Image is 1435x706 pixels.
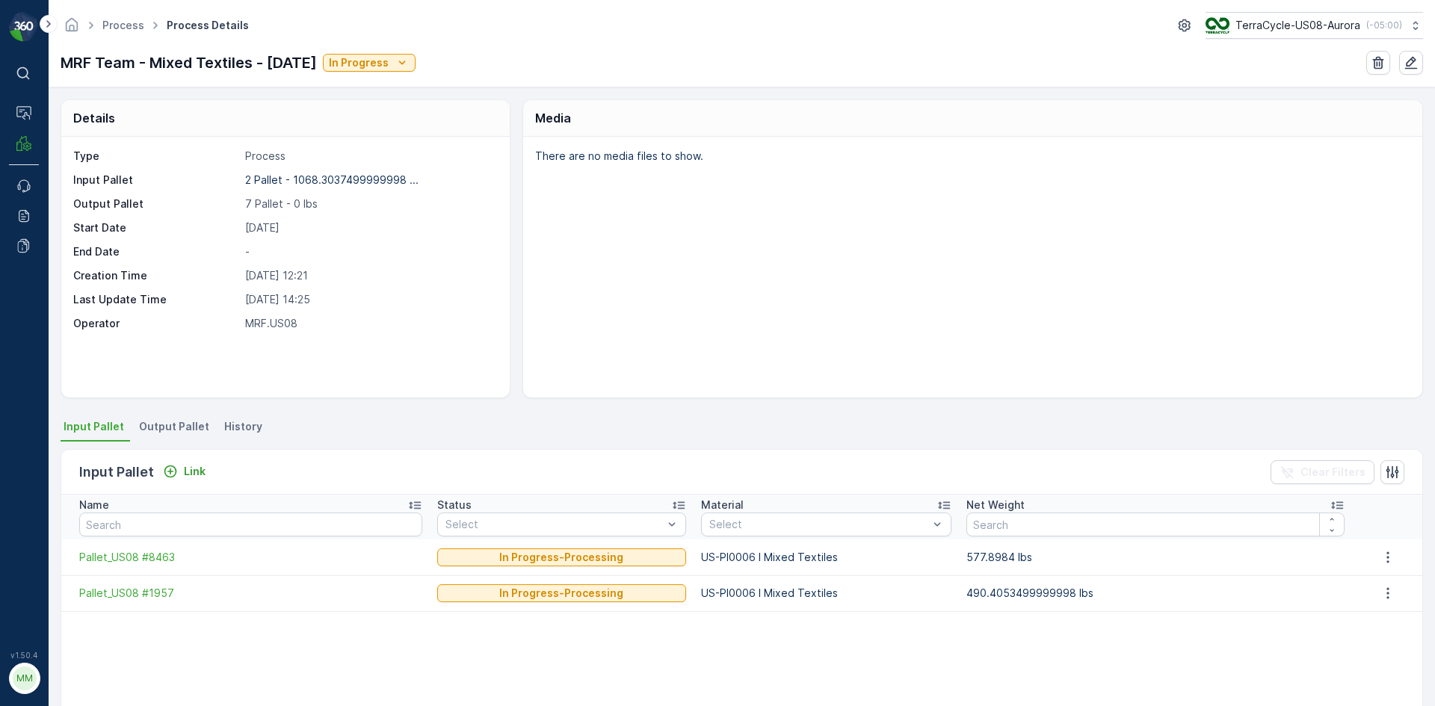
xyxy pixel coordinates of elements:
p: Select [445,517,663,532]
p: MRF Team - Mixed Textiles - [DATE] [61,52,317,74]
p: US-PI0006 I Mixed Textiles [701,586,951,601]
p: 7 Pallet - 0 lbs [245,196,494,211]
p: In Progress [329,55,389,70]
p: US-PI0006 I Mixed Textiles [701,550,951,565]
span: v 1.50.4 [9,651,39,660]
p: [DATE] [245,220,494,235]
input: Search [966,513,1345,536]
p: Output Pallet [73,196,239,211]
p: - [245,244,494,259]
img: image_ci7OI47.png [1206,17,1229,34]
p: Status [437,498,472,513]
p: Name [79,498,109,513]
a: Process [102,19,144,31]
p: ( -05:00 ) [1366,19,1402,31]
p: Details [73,109,115,127]
span: Output Pallet [139,419,209,434]
p: There are no media files to show. [535,149,1407,164]
a: Homepage [64,22,80,35]
p: Process [245,149,494,164]
p: In Progress-Processing [499,586,623,601]
button: In Progress [323,54,416,72]
p: Link [184,464,206,479]
button: In Progress-Processing [437,584,686,602]
p: 490.4053499999998 lbs [966,586,1345,601]
p: End Date [73,244,239,259]
p: Input Pallet [79,462,154,483]
p: Start Date [73,220,239,235]
button: Link [157,462,212,480]
p: Clear Filters [1300,465,1365,480]
p: [DATE] 12:21 [245,268,494,283]
span: Input Pallet [64,419,124,434]
p: Material [701,498,744,513]
p: Media [535,109,571,127]
a: Pallet_US08 #1957 [79,586,422,601]
button: TerraCycle-US08-Aurora(-05:00) [1206,12,1423,39]
p: TerraCycle-US08-Aurora [1235,18,1360,33]
p: Select [709,517,928,532]
p: 577.8984 lbs [966,550,1345,565]
p: In Progress-Processing [499,550,623,565]
p: Input Pallet [73,173,239,188]
img: logo [9,12,39,42]
span: Process Details [164,18,252,33]
p: Net Weight [966,498,1025,513]
button: Clear Filters [1271,460,1374,484]
p: Operator [73,316,239,331]
p: Last Update Time [73,292,239,307]
button: MM [9,663,39,694]
p: 2 Pallet - 1068.3037499999998 ... [245,173,419,186]
button: In Progress-Processing [437,548,686,566]
span: History [224,419,262,434]
p: Creation Time [73,268,239,283]
a: Pallet_US08 #8463 [79,550,422,565]
p: [DATE] 14:25 [245,292,494,307]
p: Type [73,149,239,164]
p: MRF.US08 [245,316,494,331]
div: MM [13,666,37,690]
input: Search [79,513,422,536]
